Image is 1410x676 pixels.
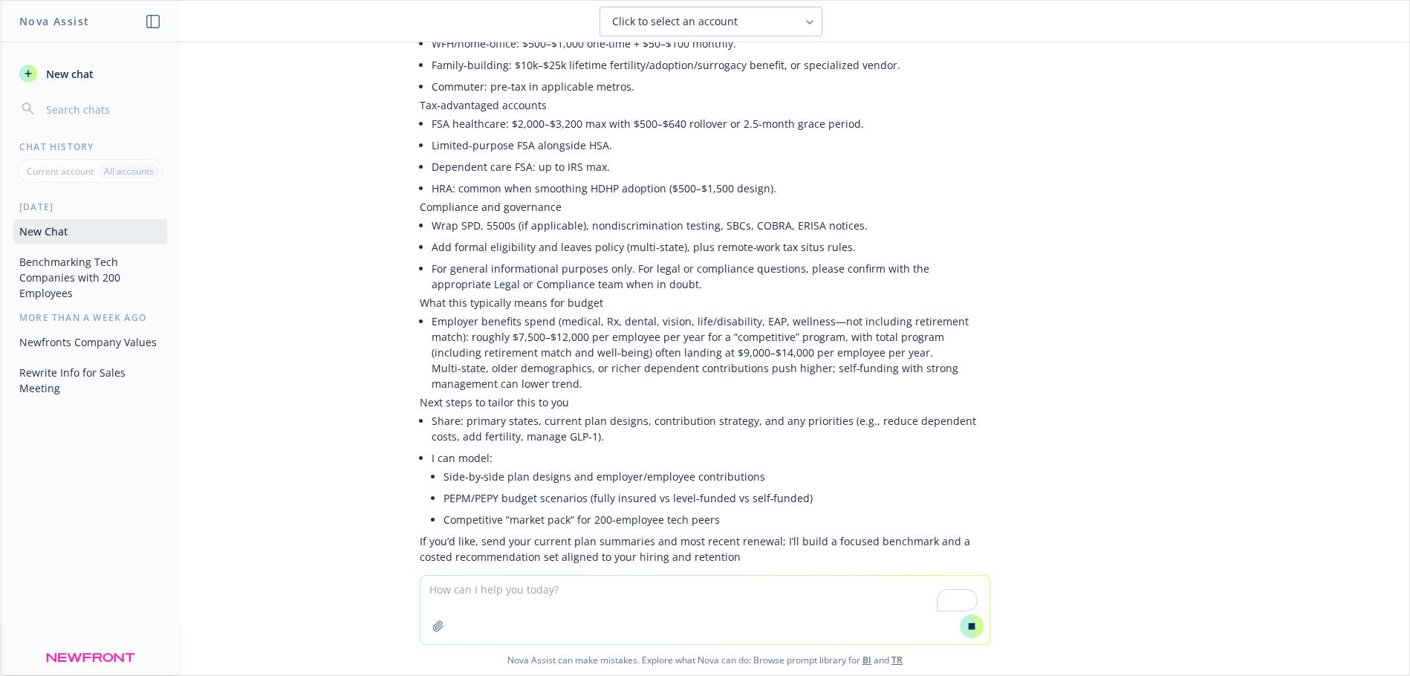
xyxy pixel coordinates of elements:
li: Limited‑purpose FSA alongside HSA. [432,134,990,156]
p: Next steps to tailor this to you [420,394,990,410]
a: BI [862,654,871,666]
textarea: To enrich screen reader interactions, please activate Accessibility in Grammarly extension settings [420,576,990,644]
p: Compliance and governance [420,199,990,215]
button: Click to select an account [600,7,822,36]
span: Click to select an account [612,14,738,29]
span: Nova Assist can make mistakes. Explore what Nova can do: Browse prompt library for and [7,645,1403,675]
li: PEPM/PEPY budget scenarios (fully insured vs level‑funded vs self‑funded) [444,487,990,509]
li: Family‑building: $10k–$25k lifetime fertility/adoption/surrogacy benefit, or specialized vendor. [432,54,990,76]
li: Dependent care FSA: up to IRS max. [432,156,990,178]
li: HRA: common when smoothing HDHP adoption ($500–$1,500 design). [432,178,990,199]
div: Chat History [1,140,179,153]
li: Add formal eligibility and leaves policy (multi‑state), plus remote‑work tax situs rules. [432,236,990,258]
li: Side‑by‑side plan designs and employer/employee contributions [444,466,990,487]
p: If you’d like, send your current plan summaries and most recent renewal; I’ll build a focused ben... [420,533,990,565]
li: FSA healthcare: $2,000–$3,200 max with $500–$640 rollover or 2.5‑month grace period. [432,113,990,134]
p: Tax‑advantaged accounts [420,97,990,113]
li: Employer benefits spend (medical, Rx, dental, vision, life/disability, EAP, wellness—not includin... [432,311,990,394]
button: New chat [13,60,167,87]
span: New chat [43,66,94,82]
p: Current account [27,165,94,178]
li: Wrap SPD, 5500s (if applicable), nondiscrimination testing, SBCs, COBRA, ERISA notices. [432,215,990,236]
button: Benchmarking Tech Companies with 200 Employees [13,250,167,305]
div: [DATE] [1,201,179,213]
p: What this typically means for budget [420,295,990,311]
li: I can model: [432,447,990,533]
button: Rewrite Info for Sales Meeting [13,360,167,400]
li: Commuter: pre‑tax in applicable metros. [432,76,990,97]
li: For general informational purposes only. For legal or compliance questions, please confirm with t... [432,258,990,295]
input: Search chats [43,99,161,120]
button: New Chat [13,219,167,244]
li: Share: primary states, current plan designs, contribution strategy, and any priorities (e.g., red... [432,410,990,447]
h1: Nova Assist [19,13,89,29]
li: WFH/home‑office: $500–$1,000 one‑time + $50–$100 monthly. [432,33,990,54]
div: More than a week ago [1,311,179,324]
button: Newfronts Company Values [13,330,167,354]
li: Competitive “market pack” for 200‑employee tech peers [444,509,990,530]
a: TR [891,654,903,666]
p: All accounts [104,165,154,178]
